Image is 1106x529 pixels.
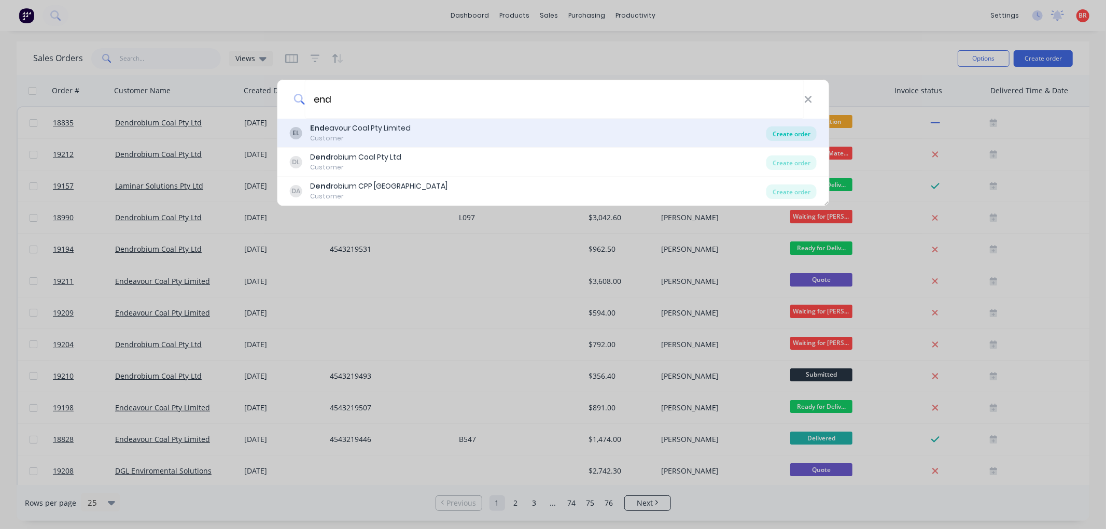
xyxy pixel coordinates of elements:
[310,123,325,133] b: End
[310,123,411,134] div: eavour Coal Pty Limited
[315,152,331,162] b: end
[766,184,817,199] div: Create order
[289,185,302,197] div: DA
[310,181,447,192] div: D robium CPP [GEOGRAPHIC_DATA]
[310,152,401,163] div: D robium Coal Pty Ltd
[310,163,401,172] div: Customer
[766,126,817,141] div: Create order
[310,192,447,201] div: Customer
[289,156,302,168] div: DL
[766,155,817,170] div: Create order
[315,181,331,191] b: end
[305,80,804,119] input: Enter a customer name to create a new order...
[310,134,411,143] div: Customer
[289,127,302,139] div: EL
